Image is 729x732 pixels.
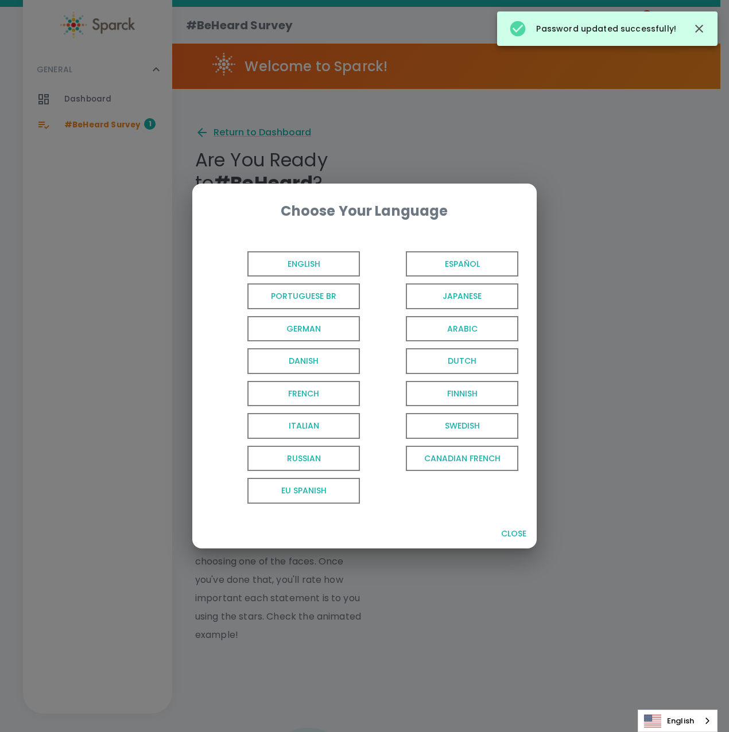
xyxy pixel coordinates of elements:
button: English [206,248,364,281]
button: Español [364,248,523,281]
span: French [247,381,360,407]
span: EU Spanish [247,478,360,504]
button: Portuguese BR [206,280,364,313]
span: Dutch [406,348,518,374]
span: Russian [247,446,360,472]
div: Language [638,710,718,732]
button: Italian [206,410,364,442]
button: Finnish [364,377,523,410]
button: Japanese [364,280,523,313]
button: French [206,377,364,410]
span: Español [406,251,518,277]
button: EU Spanish [206,474,364,507]
span: German [247,316,360,342]
button: Danish [206,345,364,377]
span: Arabic [406,316,518,342]
button: Swedish [364,410,523,442]
span: Swedish [406,413,518,439]
div: Password updated successfully! [509,15,676,42]
div: Choose Your Language [211,202,518,220]
button: Close [495,523,532,544]
span: Canadian French [406,446,518,472]
span: Portuguese BR [247,283,360,309]
span: Danish [247,348,360,374]
button: German [206,313,364,345]
span: English [247,251,360,277]
aside: Language selected: English [638,710,718,732]
button: Canadian French [364,442,523,475]
a: English [638,710,717,731]
button: Arabic [364,313,523,345]
button: Dutch [364,345,523,377]
span: Italian [247,413,360,439]
span: Japanese [406,283,518,309]
button: Russian [206,442,364,475]
span: Finnish [406,381,518,407]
